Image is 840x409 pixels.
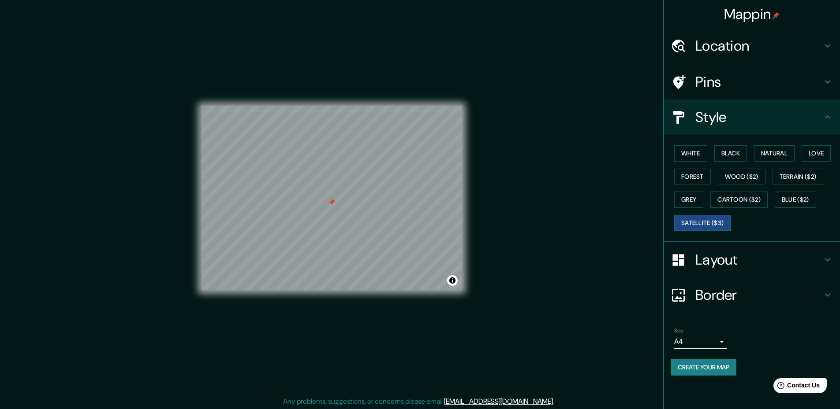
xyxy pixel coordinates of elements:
h4: Location [695,37,822,55]
button: Cartoon ($2) [710,192,768,208]
button: Forest [674,169,711,185]
button: Terrain ($2) [773,169,824,185]
div: . [554,396,556,407]
a: [EMAIL_ADDRESS][DOMAIN_NAME] [444,397,553,406]
button: Blue ($2) [775,192,816,208]
div: Layout [664,242,840,277]
div: Border [664,277,840,313]
button: White [674,145,707,162]
h4: Layout [695,251,822,269]
button: Black [714,145,747,162]
h4: Pins [695,73,822,91]
button: Toggle attribution [447,275,458,286]
div: Location [664,28,840,63]
h4: Mappin [724,5,780,23]
button: Wood ($2) [718,169,765,185]
button: Satellite ($3) [674,215,731,231]
div: Style [664,99,840,135]
p: Any problems, suggestions, or concerns please email . [283,396,554,407]
div: . [556,396,557,407]
label: Size [674,327,683,335]
h4: Style [695,108,822,126]
button: Love [802,145,831,162]
canvas: Map [202,106,462,290]
iframe: Help widget launcher [762,375,830,399]
button: Create your map [671,359,736,376]
h4: Border [695,286,822,304]
button: Grey [674,192,703,208]
button: Natural [754,145,795,162]
img: pin-icon.png [773,12,780,19]
div: A4 [674,335,727,349]
div: Pins [664,64,840,99]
